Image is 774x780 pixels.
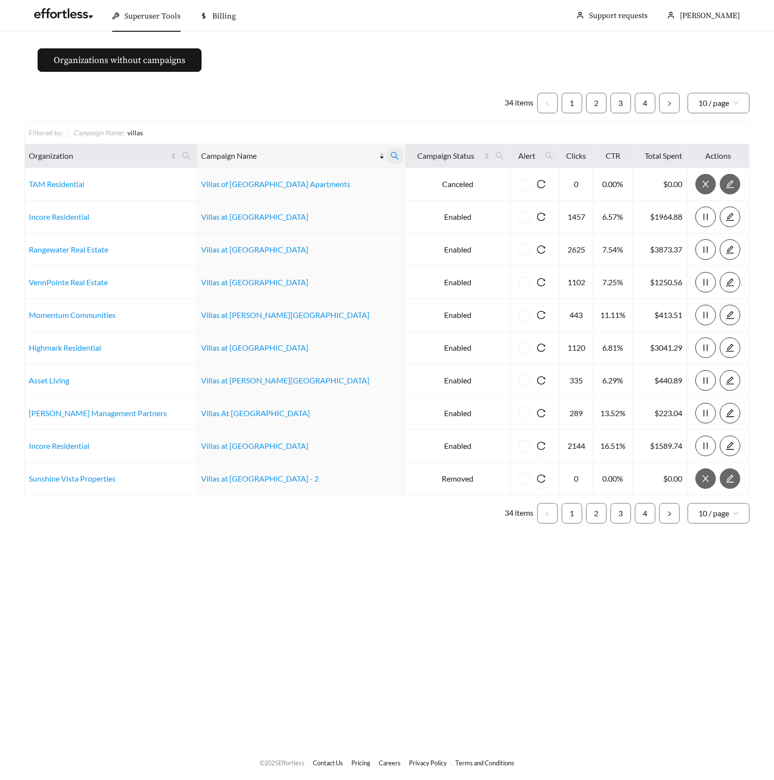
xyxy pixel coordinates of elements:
[545,101,550,106] span: left
[593,299,633,332] td: 11.11%
[720,376,740,385] span: edit
[696,212,715,221] span: pause
[406,430,511,463] td: Enabled
[635,93,655,113] a: 4
[587,504,606,523] a: 2
[201,408,310,418] a: Villas At [GEOGRAPHIC_DATA]
[491,148,508,164] span: search
[531,272,551,293] button: reload
[537,93,558,113] li: Previous Page
[589,11,648,21] a: Support requests
[54,54,185,67] span: Organizations without campaigns
[687,144,750,168] th: Actions
[560,463,593,495] td: 0
[720,278,740,287] span: edit
[201,212,308,221] a: Villas at [GEOGRAPHIC_DATA]
[127,128,143,137] span: villas
[696,409,715,418] span: pause
[593,364,633,397] td: 6.29%
[635,93,655,113] li: 4
[29,376,69,385] a: Asset Living
[29,179,84,189] a: TAM Residential
[406,168,511,201] td: Canceled
[720,474,740,483] a: edit
[633,332,687,364] td: $3041.29
[406,233,511,266] td: Enabled
[531,468,551,489] button: reload
[201,179,350,189] a: Villas of [GEOGRAPHIC_DATA] Apartments
[560,430,593,463] td: 2144
[695,239,716,260] button: pause
[696,245,715,254] span: pause
[696,311,715,319] span: pause
[124,11,181,21] span: Superuser Tools
[720,212,740,221] span: edit
[659,93,680,113] li: Next Page
[531,239,551,260] button: reload
[562,504,582,523] a: 1
[593,201,633,233] td: 6.57%
[531,212,551,221] span: reload
[560,201,593,233] td: 1457
[531,311,551,319] span: reload
[696,376,715,385] span: pause
[611,504,631,523] a: 3
[633,168,687,201] td: $0.00
[587,93,606,113] a: 2
[495,151,504,160] span: search
[29,127,68,138] div: Filtered by:
[260,759,305,767] span: © 2025 Effortless
[720,207,740,227] button: edit
[667,511,672,517] span: right
[688,503,750,524] div: Page Size
[720,370,740,391] button: edit
[695,370,716,391] button: pause
[698,93,739,113] span: 10 / page
[720,212,740,221] a: edit
[695,436,716,456] button: pause
[720,272,740,293] button: edit
[409,759,447,767] a: Privacy Policy
[633,201,687,233] td: $1964.88
[633,144,687,168] th: Total Spent
[659,503,680,524] button: right
[562,93,582,113] li: 1
[313,759,343,767] a: Contact Us
[212,11,236,21] span: Billing
[560,332,593,364] td: 1120
[201,376,369,385] a: Villas at [PERSON_NAME][GEOGRAPHIC_DATA]
[720,337,740,358] button: edit
[695,272,716,293] button: pause
[560,168,593,201] td: 0
[545,511,550,517] span: left
[531,180,551,189] span: reload
[531,174,551,194] button: reload
[720,409,740,418] span: edit
[560,266,593,299] td: 1102
[720,245,740,254] a: edit
[29,408,167,418] a: [PERSON_NAME] Management Partners
[720,174,740,194] button: edit
[38,48,202,72] button: Organizations without campaigns
[505,93,533,113] li: 34 items
[720,436,740,456] button: edit
[406,332,511,364] td: Enabled
[593,144,633,168] th: CTR
[593,168,633,201] td: 0.00%
[560,397,593,430] td: 289
[635,503,655,524] li: 4
[531,305,551,325] button: reload
[633,266,687,299] td: $1250.56
[720,403,740,423] button: edit
[688,93,750,113] div: Page Size
[633,299,687,332] td: $413.51
[659,503,680,524] li: Next Page
[531,337,551,358] button: reload
[29,310,116,319] a: Momentum Communities
[720,239,740,260] button: edit
[531,343,551,352] span: reload
[29,150,169,162] span: Organization
[633,463,687,495] td: $0.00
